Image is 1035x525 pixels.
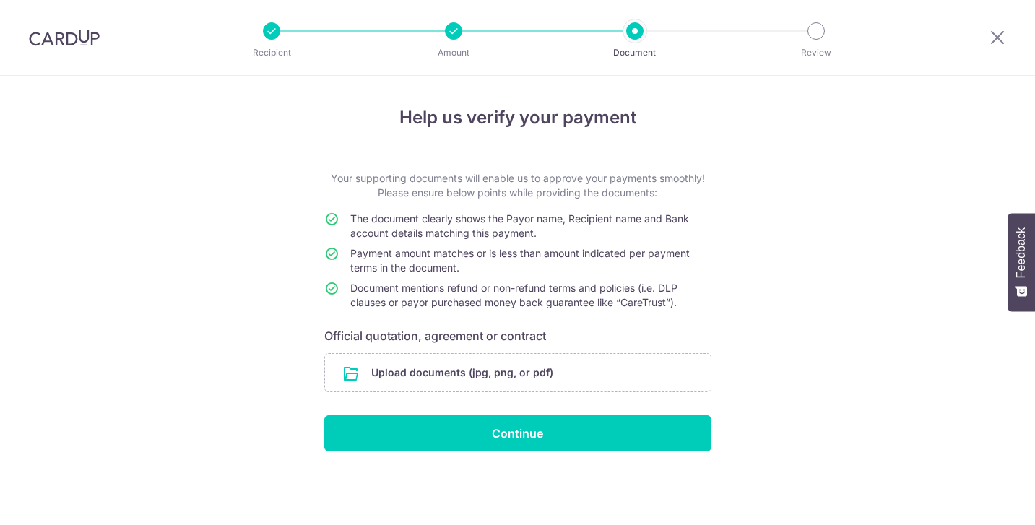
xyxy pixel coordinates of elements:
span: Document mentions refund or non-refund terms and policies (i.e. DLP clauses or payor purchased mo... [350,282,677,308]
img: CardUp [29,29,100,46]
p: Review [763,45,870,60]
button: Feedback - Show survey [1008,213,1035,311]
span: Feedback [1015,227,1028,278]
p: Amount [400,45,507,60]
h4: Help us verify your payment [324,105,711,131]
p: Recipient [218,45,325,60]
input: Continue [324,415,711,451]
p: Document [581,45,688,60]
span: Payment amount matches or is less than amount indicated per payment terms in the document. [350,247,690,274]
h6: Official quotation, agreement or contract [324,327,711,344]
span: The document clearly shows the Payor name, Recipient name and Bank account details matching this ... [350,212,689,239]
p: Your supporting documents will enable us to approve your payments smoothly! Please ensure below p... [324,171,711,200]
div: Upload documents (jpg, png, or pdf) [324,353,711,392]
